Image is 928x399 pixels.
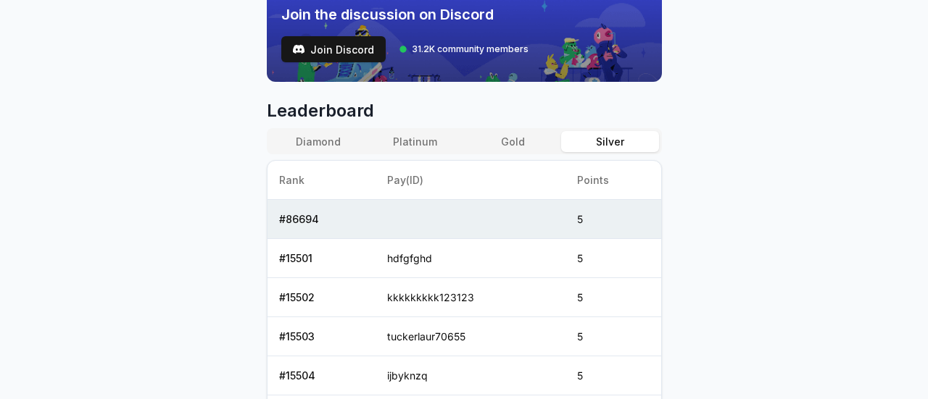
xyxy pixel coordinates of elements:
[268,161,376,200] th: Rank
[565,278,660,317] td: 5
[270,131,367,152] button: Diamond
[376,239,565,278] td: hdfgfghd
[565,239,660,278] td: 5
[565,317,660,356] td: 5
[376,161,565,200] th: Pay(ID)
[565,200,660,239] td: 5
[561,131,658,152] button: Silver
[376,317,565,356] td: tuckerlaur70655
[464,131,561,152] button: Gold
[376,356,565,395] td: ijbyknzq
[281,36,386,62] a: testJoin Discord
[268,200,376,239] td: # 86694
[376,278,565,317] td: kkkkkkkkk123123
[310,42,374,57] span: Join Discord
[281,36,386,62] button: Join Discord
[367,131,464,152] button: Platinum
[293,43,304,55] img: test
[268,278,376,317] td: # 15502
[565,356,660,395] td: 5
[281,4,529,25] span: Join the discussion on Discord
[267,99,662,122] span: Leaderboard
[268,356,376,395] td: # 15504
[268,317,376,356] td: # 15503
[412,43,529,55] span: 31.2K community members
[565,161,660,200] th: Points
[268,239,376,278] td: # 15501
